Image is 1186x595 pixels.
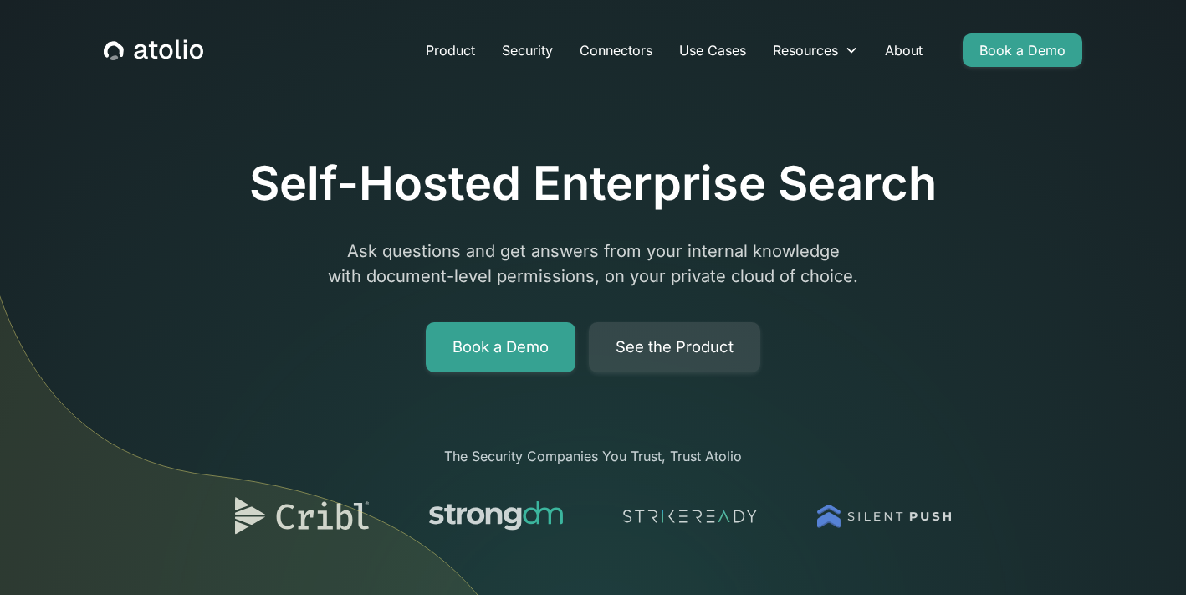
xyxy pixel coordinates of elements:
p: Ask questions and get answers from your internal knowledge with document-level permissions, on yo... [272,239,914,289]
a: About [872,33,936,67]
a: home [104,39,203,61]
iframe: Chat Widget [1102,515,1186,595]
div: The Security Companies You Trust, Trust Atolio [218,446,968,466]
a: Book a Demo [963,33,1082,67]
div: Resources [773,40,838,60]
a: Product [412,33,488,67]
div: Resources [759,33,872,67]
img: logo [817,493,951,540]
h1: Self-Hosted Enterprise Search [249,156,937,212]
a: Security [488,33,566,67]
img: logo [623,493,757,540]
a: See the Product [589,322,760,372]
a: Book a Demo [426,322,575,372]
a: Use Cases [666,33,759,67]
a: Connectors [566,33,666,67]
